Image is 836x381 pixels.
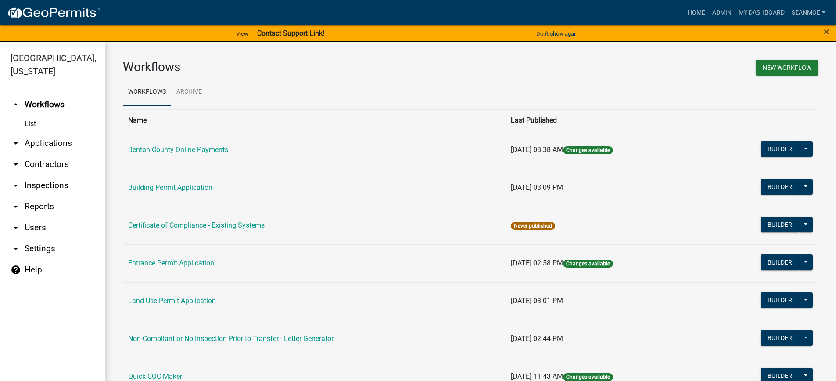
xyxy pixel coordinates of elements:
[761,141,799,157] button: Builder
[761,179,799,195] button: Builder
[11,265,21,275] i: help
[11,201,21,212] i: arrow_drop_down
[123,109,506,131] th: Name
[511,145,563,154] span: [DATE] 08:38 AM
[511,334,563,343] span: [DATE] 02:44 PM
[684,4,709,21] a: Home
[128,297,216,305] a: Land Use Permit Application
[128,145,228,154] a: Benton County Online Payments
[533,26,582,41] button: Don't show again
[511,222,555,230] span: Never published
[761,217,799,232] button: Builder
[11,99,21,110] i: arrow_drop_up
[761,292,799,308] button: Builder
[11,243,21,254] i: arrow_drop_down
[11,138,21,149] i: arrow_drop_down
[171,78,207,106] a: Archive
[233,26,252,41] a: View
[128,372,182,381] a: Quick COC Maker
[563,260,613,268] span: Changes available
[788,4,829,21] a: SeanMoe
[11,159,21,170] i: arrow_drop_down
[709,4,735,21] a: Admin
[123,60,464,75] h3: Workflows
[761,330,799,346] button: Builder
[761,254,799,270] button: Builder
[257,29,324,37] strong: Contact Support Link!
[756,60,818,76] button: New Workflow
[824,26,829,37] button: Close
[11,180,21,191] i: arrow_drop_down
[506,109,706,131] th: Last Published
[123,78,171,106] a: Workflows
[563,146,613,154] span: Changes available
[735,4,788,21] a: My Dashboard
[511,183,563,192] span: [DATE] 03:09 PM
[511,372,563,381] span: [DATE] 11:43 AM
[11,222,21,233] i: arrow_drop_down
[128,259,214,267] a: Entrance Permit Application
[511,297,563,305] span: [DATE] 03:01 PM
[511,259,563,267] span: [DATE] 02:58 PM
[128,221,265,229] a: Certificate of Compliance - Existing Systems
[824,25,829,38] span: ×
[563,373,613,381] span: Changes available
[128,183,212,192] a: Building Permit Application
[128,334,334,343] a: Non-Compliant or No Inspection Prior to Transfer - Letter Generator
